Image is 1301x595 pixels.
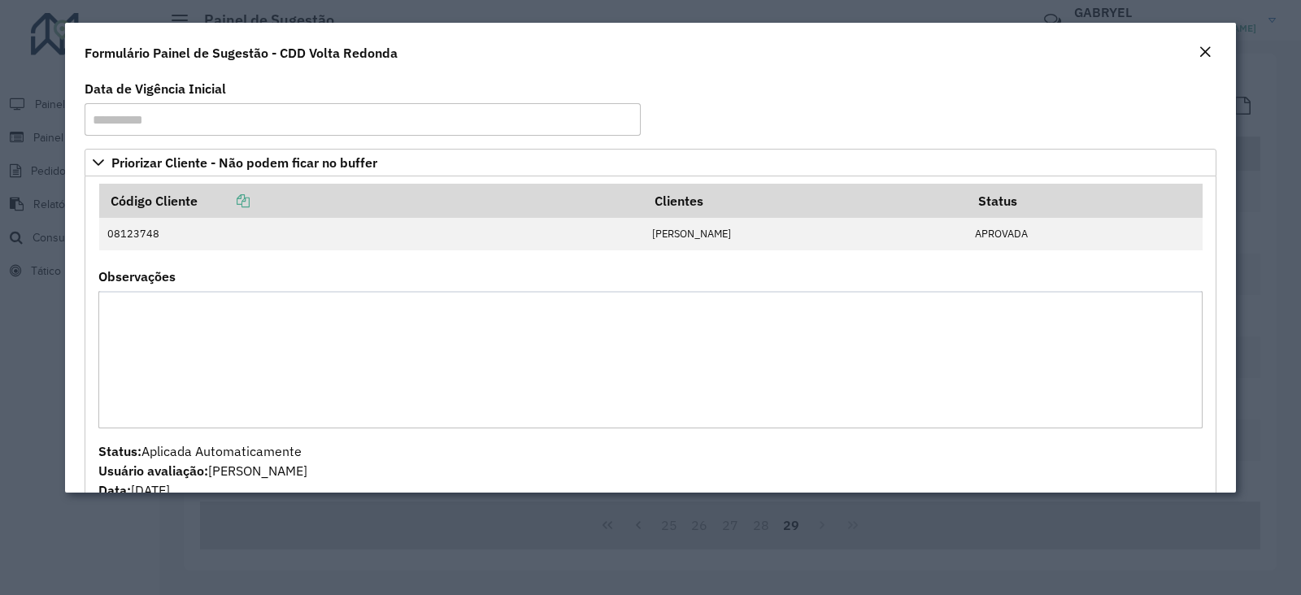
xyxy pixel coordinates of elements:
th: Status [967,184,1203,218]
td: 08123748 [99,218,644,250]
a: Priorizar Cliente - Não podem ficar no buffer [85,149,1216,176]
span: Aplicada Automaticamente [PERSON_NAME] [DATE] [98,443,307,498]
div: Priorizar Cliente - Não podem ficar no buffer [85,176,1216,508]
em: Fechar [1199,46,1212,59]
td: [PERSON_NAME] [643,218,966,250]
strong: Usuário avaliação: [98,463,208,479]
strong: Data: [98,482,131,498]
h4: Formulário Painel de Sugestão - CDD Volta Redonda [85,43,398,63]
td: APROVADA [967,218,1203,250]
th: Código Cliente [99,184,644,218]
label: Data de Vigência Inicial [85,79,226,98]
label: Observações [98,267,176,286]
button: Close [1194,42,1216,63]
span: Priorizar Cliente - Não podem ficar no buffer [111,156,377,169]
th: Clientes [643,184,966,218]
a: Copiar [198,193,250,209]
strong: Status: [98,443,141,459]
